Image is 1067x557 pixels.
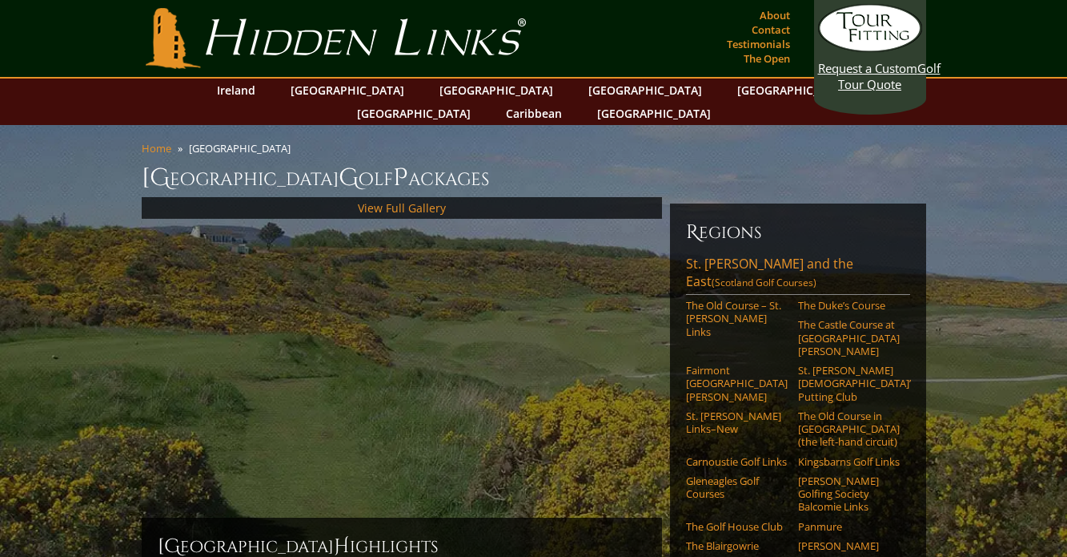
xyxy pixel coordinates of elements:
[798,539,900,552] a: [PERSON_NAME]
[712,276,816,289] span: (Scotland Golf Courses)
[686,455,788,468] a: Carnoustie Golf Links
[589,102,719,125] a: [GEOGRAPHIC_DATA]
[686,299,788,338] a: The Old Course – St. [PERSON_NAME] Links
[798,318,900,357] a: The Castle Course at [GEOGRAPHIC_DATA][PERSON_NAME]
[498,102,570,125] a: Caribbean
[686,539,788,552] a: The Blairgowrie
[798,520,900,533] a: Panmure
[740,47,794,70] a: The Open
[580,79,710,102] a: [GEOGRAPHIC_DATA]
[686,410,788,436] a: St. [PERSON_NAME] Links–New
[818,60,917,76] span: Request a Custom
[798,364,900,403] a: St. [PERSON_NAME] [DEMOGRAPHIC_DATA]’ Putting Club
[798,474,900,514] a: [PERSON_NAME] Golfing Society Balcomie Links
[686,474,788,501] a: Gleneagles Golf Courses
[189,141,297,155] li: [GEOGRAPHIC_DATA]
[283,79,412,102] a: [GEOGRAPHIC_DATA]
[393,162,408,194] span: P
[686,520,788,533] a: The Golf House Club
[209,79,263,102] a: Ireland
[723,33,794,55] a: Testimonials
[358,200,446,216] a: View Full Gallery
[431,79,561,102] a: [GEOGRAPHIC_DATA]
[349,102,479,125] a: [GEOGRAPHIC_DATA]
[729,79,859,102] a: [GEOGRAPHIC_DATA]
[798,410,900,449] a: The Old Course in [GEOGRAPHIC_DATA] (the left-hand circuit)
[756,4,794,26] a: About
[339,162,359,194] span: G
[798,299,900,312] a: The Duke’s Course
[686,364,788,403] a: Fairmont [GEOGRAPHIC_DATA][PERSON_NAME]
[142,141,171,155] a: Home
[798,455,900,468] a: Kingsbarns Golf Links
[142,162,926,194] h1: [GEOGRAPHIC_DATA] olf ackages
[686,255,910,295] a: St. [PERSON_NAME] and the East(Scotland Golf Courses)
[686,220,910,245] h6: Regions
[748,18,794,41] a: Contact
[818,4,922,92] a: Request a CustomGolf Tour Quote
